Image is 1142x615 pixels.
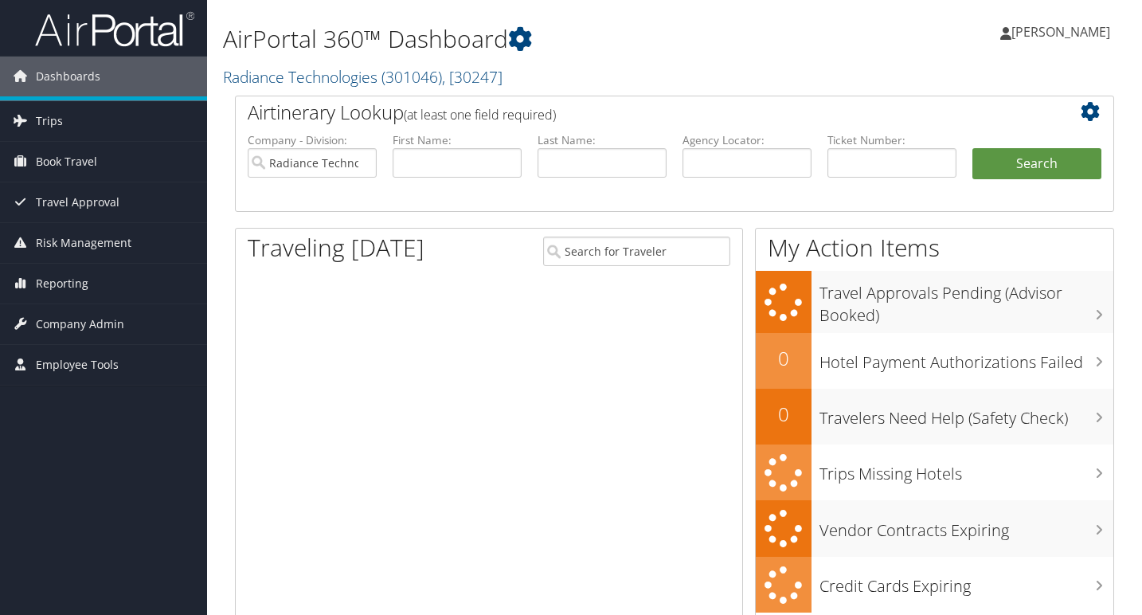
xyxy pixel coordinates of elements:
[543,237,730,266] input: Search for Traveler
[36,101,63,141] span: Trips
[442,66,503,88] span: , [ 30247 ]
[819,343,1113,374] h3: Hotel Payment Authorizations Failed
[756,401,812,428] h2: 0
[381,66,442,88] span: ( 301046 )
[35,10,194,48] img: airportal-logo.png
[248,132,377,148] label: Company - Division:
[36,264,88,304] span: Reporting
[393,132,522,148] label: First Name:
[756,345,812,372] h2: 0
[223,22,825,56] h1: AirPortal 360™ Dashboard
[404,106,556,123] span: (at least one field required)
[36,142,97,182] span: Book Travel
[36,182,119,222] span: Travel Approval
[819,511,1113,542] h3: Vendor Contracts Expiring
[682,132,812,148] label: Agency Locator:
[36,304,124,344] span: Company Admin
[248,231,424,264] h1: Traveling [DATE]
[756,231,1113,264] h1: My Action Items
[36,345,119,385] span: Employee Tools
[819,455,1113,485] h3: Trips Missing Hotels
[827,132,956,148] label: Ticket Number:
[538,132,667,148] label: Last Name:
[819,399,1113,429] h3: Travelers Need Help (Safety Check)
[36,223,131,263] span: Risk Management
[36,57,100,96] span: Dashboards
[248,99,1028,126] h2: Airtinerary Lookup
[819,567,1113,597] h3: Credit Cards Expiring
[223,66,503,88] a: Radiance Technologies
[756,389,1113,445] a: 0Travelers Need Help (Safety Check)
[756,333,1113,389] a: 0Hotel Payment Authorizations Failed
[1000,8,1126,56] a: [PERSON_NAME]
[972,148,1101,180] button: Search
[1011,23,1110,41] span: [PERSON_NAME]
[756,445,1113,501] a: Trips Missing Hotels
[756,557,1113,613] a: Credit Cards Expiring
[756,500,1113,557] a: Vendor Contracts Expiring
[756,271,1113,332] a: Travel Approvals Pending (Advisor Booked)
[819,274,1113,327] h3: Travel Approvals Pending (Advisor Booked)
